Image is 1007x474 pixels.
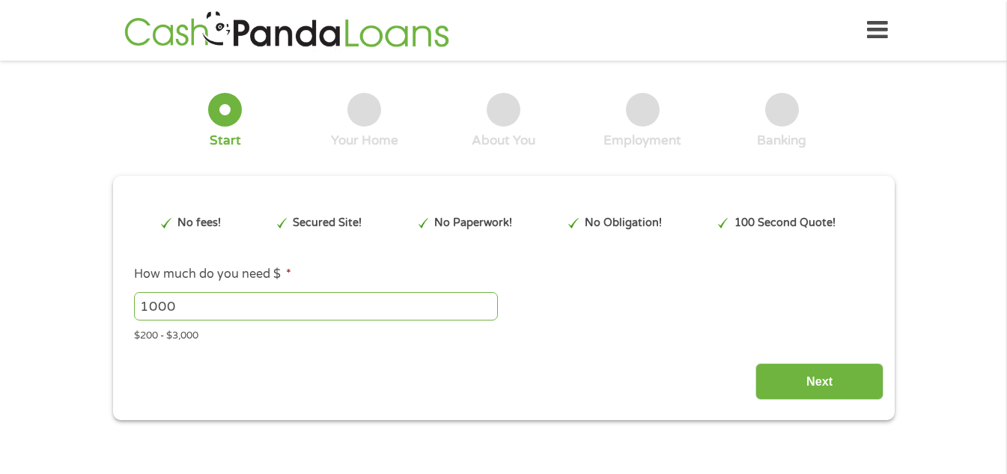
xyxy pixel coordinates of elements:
[755,363,883,400] input: Next
[585,215,662,231] p: No Obligation!
[134,267,291,282] label: How much do you need $
[757,133,806,149] div: Banking
[120,9,454,52] img: GetLoanNow Logo
[210,133,241,149] div: Start
[472,133,535,149] div: About You
[434,215,512,231] p: No Paperwork!
[134,323,872,344] div: $200 - $3,000
[177,215,221,231] p: No fees!
[603,133,681,149] div: Employment
[331,133,398,149] div: Your Home
[293,215,362,231] p: Secured Site!
[734,215,836,231] p: 100 Second Quote!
